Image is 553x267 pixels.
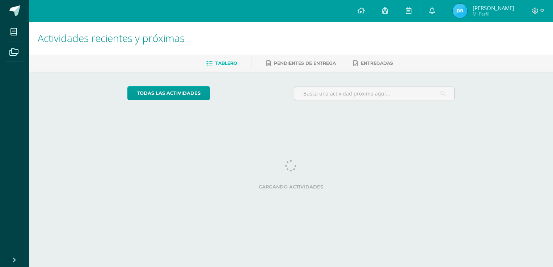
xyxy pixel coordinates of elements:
[473,11,514,17] span: Mi Perfil
[294,86,455,101] input: Busca una actividad próxima aquí...
[274,60,336,66] span: Pendientes de entrega
[127,184,455,190] label: Cargando actividades
[453,4,467,18] img: cdec160f2c50c3310a63869b1866c3b4.png
[215,60,237,66] span: Tablero
[473,4,514,12] span: [PERSON_NAME]
[266,58,336,69] a: Pendientes de entrega
[353,58,393,69] a: Entregadas
[127,86,210,100] a: todas las Actividades
[38,31,185,45] span: Actividades recientes y próximas
[206,58,237,69] a: Tablero
[361,60,393,66] span: Entregadas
